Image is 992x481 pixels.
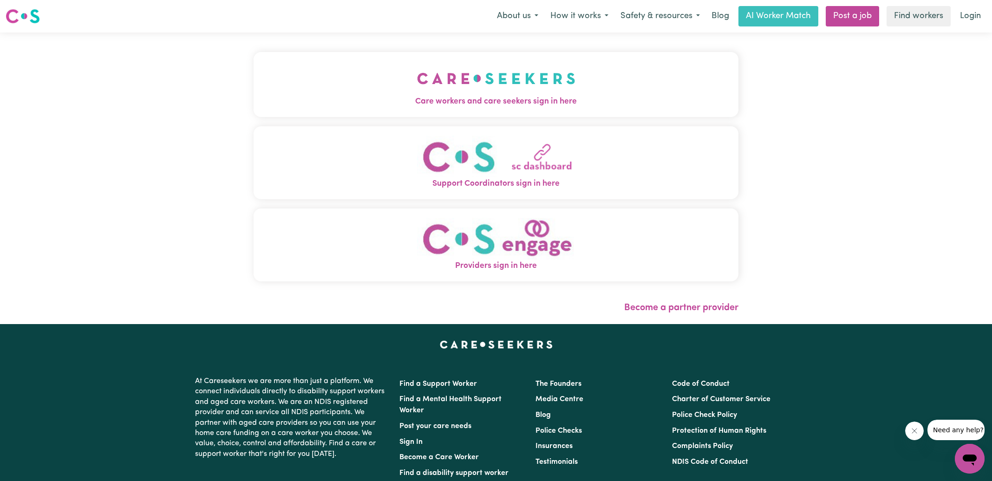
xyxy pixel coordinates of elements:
span: Care workers and care seekers sign in here [254,96,738,108]
a: Post a job [826,6,879,26]
a: Charter of Customer Service [672,396,770,403]
button: Providers sign in here [254,208,738,281]
iframe: Close message [905,422,924,440]
button: How it works [544,6,614,26]
button: Safety & resources [614,6,706,26]
span: Support Coordinators sign in here [254,178,738,190]
p: At Careseekers we are more than just a platform. We connect individuals directly to disability su... [195,372,388,463]
a: Sign In [399,438,423,446]
a: Find a Support Worker [399,380,477,388]
a: Become a Care Worker [399,454,479,461]
span: Providers sign in here [254,260,738,272]
a: Careseekers home page [440,341,553,348]
a: Post your care needs [399,422,471,430]
a: Testimonials [535,458,578,466]
a: Protection of Human Rights [672,427,766,435]
a: NDIS Code of Conduct [672,458,748,466]
button: Care workers and care seekers sign in here [254,52,738,117]
img: Careseekers logo [6,8,40,25]
a: Find a Mental Health Support Worker [399,396,502,414]
iframe: Message from company [927,420,985,440]
a: Careseekers logo [6,6,40,27]
a: The Founders [535,380,581,388]
a: Login [954,6,986,26]
button: Support Coordinators sign in here [254,126,738,199]
button: About us [491,6,544,26]
a: AI Worker Match [738,6,818,26]
a: Police Check Policy [672,411,737,419]
a: Find workers [887,6,951,26]
a: Blog [706,6,735,26]
a: Insurances [535,442,573,450]
a: Code of Conduct [672,380,730,388]
iframe: Button to launch messaging window [955,444,985,474]
a: Find a disability support worker [399,469,509,477]
a: Become a partner provider [624,303,738,312]
a: Media Centre [535,396,583,403]
a: Blog [535,411,551,419]
a: Police Checks [535,427,582,435]
a: Complaints Policy [672,442,733,450]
